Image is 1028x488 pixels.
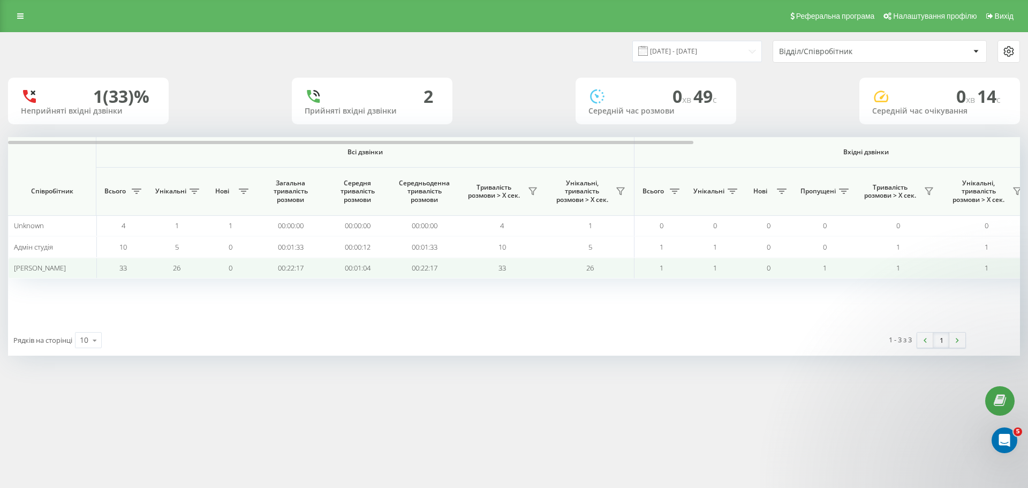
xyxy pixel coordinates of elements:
span: хв [682,94,693,106]
span: 1 [175,221,179,230]
span: Унікальні [155,187,186,196]
iframe: Intercom live chat [992,427,1017,453]
span: Тривалість розмови > Х сек. [463,183,525,200]
span: Unknown [14,221,44,230]
span: 1 [660,263,663,273]
span: 33 [119,263,127,273]
div: Неприйняті вхідні дзвінки [21,107,156,116]
td: 00:00:00 [324,215,391,236]
span: 1 [588,221,592,230]
a: 1 [933,333,949,348]
span: 0 [672,85,693,108]
span: 1 [985,242,988,252]
span: 0 [660,221,663,230]
span: 0 [767,242,770,252]
span: Рядків на сторінці [13,335,72,345]
span: 0 [823,242,827,252]
span: 4 [500,221,504,230]
span: Адмін студія [14,242,53,252]
td: 00:22:17 [257,258,324,279]
span: 0 [713,221,717,230]
span: 0 [823,221,827,230]
td: 00:01:33 [391,236,458,257]
span: Нові [747,187,774,196]
span: 5 [175,242,179,252]
span: Вихід [995,12,1014,20]
span: 1 [985,263,988,273]
span: Налаштування профілю [893,12,977,20]
div: 1 (33)% [93,86,149,107]
span: 5 [1014,427,1022,436]
span: 0 [229,242,232,252]
span: Всього [102,187,128,196]
div: Відділ/Співробітник [779,47,907,56]
span: 0 [767,221,770,230]
span: 14 [977,85,1001,108]
td: 00:22:17 [391,258,458,279]
span: 10 [498,242,506,252]
span: c [713,94,717,106]
span: Середньоденна тривалість розмови [399,179,450,204]
td: 00:00:00 [257,215,324,236]
span: 1 [713,263,717,273]
span: 26 [173,263,180,273]
div: Середній час розмови [588,107,723,116]
span: 1 [229,221,232,230]
span: 1 [660,242,663,252]
span: 33 [498,263,506,273]
span: 5 [588,242,592,252]
span: 0 [767,263,770,273]
td: 00:01:04 [324,258,391,279]
span: хв [966,94,977,106]
span: Всі дзвінки [128,148,602,156]
span: Пропущені [800,187,836,196]
span: 4 [122,221,125,230]
span: 26 [586,263,594,273]
span: [PERSON_NAME] [14,263,66,273]
span: 0 [229,263,232,273]
span: 1 [896,263,900,273]
span: 49 [693,85,717,108]
div: 10 [80,335,88,346]
div: Прийняті вхідні дзвінки [305,107,440,116]
td: 00:00:00 [391,215,458,236]
span: Нові [209,187,236,196]
span: 1 [713,242,717,252]
span: 1 [896,242,900,252]
span: Всього [640,187,667,196]
td: 00:01:33 [257,236,324,257]
div: Середній час очікування [872,107,1007,116]
span: Реферальна програма [796,12,875,20]
div: 2 [424,86,433,107]
span: 0 [896,221,900,230]
td: 00:00:12 [324,236,391,257]
span: Унікальні, тривалість розмови > Х сек. [551,179,613,204]
span: Унікальні [693,187,724,196]
span: 1 [823,263,827,273]
span: Тривалість розмови > Х сек. [859,183,921,200]
span: c [996,94,1001,106]
span: 0 [985,221,988,230]
span: 10 [119,242,127,252]
span: Унікальні, тривалість розмови > Х сек. [948,179,1009,204]
span: Загальна тривалість розмови [265,179,316,204]
span: Середня тривалість розмови [332,179,383,204]
div: 1 - 3 з 3 [889,334,912,345]
span: 0 [956,85,977,108]
span: Співробітник [17,187,87,196]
